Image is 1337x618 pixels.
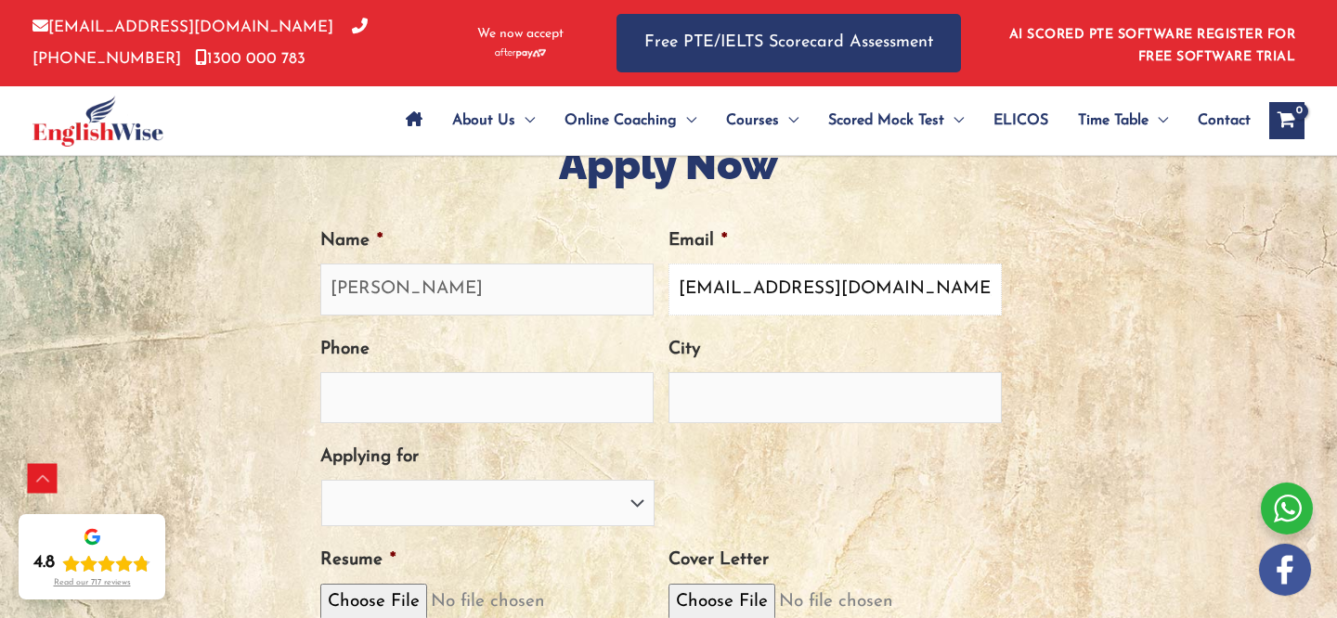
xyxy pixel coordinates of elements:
span: Menu Toggle [944,88,964,153]
nav: Site Navigation: Main Menu [391,88,1251,153]
div: Read our 717 reviews [54,578,131,588]
a: View Shopping Cart, empty [1269,102,1305,139]
span: Scored Mock Test [828,88,944,153]
strong: Apply Now [559,140,778,189]
img: Afterpay-Logo [495,48,546,58]
span: Menu Toggle [515,88,535,153]
span: Menu Toggle [1149,88,1168,153]
a: 1300 000 783 [195,51,305,67]
a: About UsMenu Toggle [437,88,550,153]
span: ELICOS [993,88,1048,153]
img: white-facebook.png [1259,544,1311,596]
a: Scored Mock TestMenu Toggle [813,88,979,153]
span: We now accept [477,25,564,44]
span: Online Coaching [565,88,677,153]
label: Cover Letter [668,549,769,573]
a: CoursesMenu Toggle [711,88,813,153]
label: Resume [320,549,396,573]
span: Menu Toggle [677,88,696,153]
label: Applying for [320,446,419,470]
div: Rating: 4.8 out of 5 [33,552,150,574]
div: 4.8 [33,552,55,574]
span: Time Table [1078,88,1149,153]
label: Phone [320,339,370,362]
label: Name [320,230,383,253]
span: About Us [452,88,515,153]
img: cropped-ew-logo [32,96,163,147]
a: [PHONE_NUMBER] [32,19,368,66]
span: Courses [726,88,779,153]
a: Free PTE/IELTS Scorecard Assessment [617,14,961,72]
a: Online CoachingMenu Toggle [550,88,711,153]
span: Contact [1198,88,1251,153]
a: ELICOS [979,88,1063,153]
label: City [668,339,700,362]
a: AI SCORED PTE SOFTWARE REGISTER FOR FREE SOFTWARE TRIAL [1009,28,1296,64]
label: Email [668,230,727,253]
a: Contact [1183,88,1251,153]
aside: Header Widget 1 [998,13,1305,73]
a: [EMAIL_ADDRESS][DOMAIN_NAME] [32,19,333,35]
span: Menu Toggle [779,88,798,153]
a: Time TableMenu Toggle [1063,88,1183,153]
